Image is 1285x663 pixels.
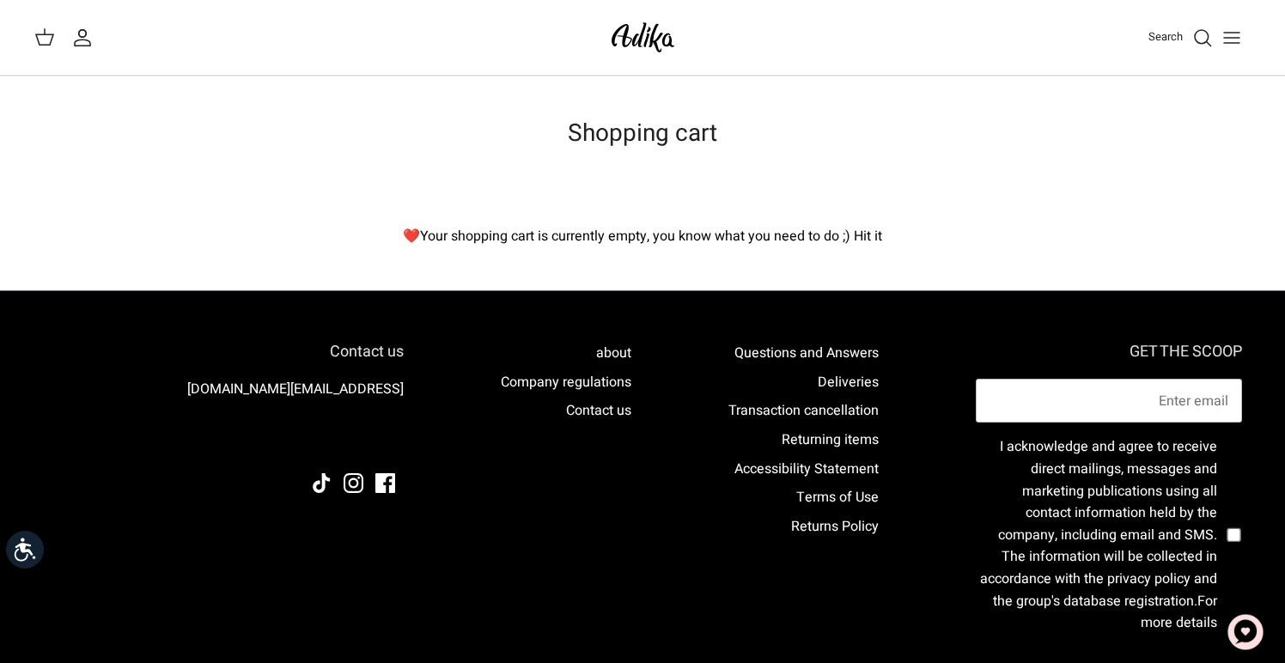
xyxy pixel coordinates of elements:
button: Chat [1220,606,1271,658]
font: Contact us [330,340,404,363]
img: Adika IL [606,17,679,58]
a: Transaction cancellation [728,400,879,421]
a: My account [72,27,100,48]
input: Email [976,379,1242,423]
a: For more details [1141,591,1217,634]
font: Shopping cart [568,116,717,151]
a: Accessibility Statement [734,459,879,479]
a: about [596,343,631,363]
button: Toggle menu [1213,19,1251,57]
a: Terms of Use [796,487,879,508]
font: GET THE SCOOP [1130,340,1242,363]
a: Returning items [782,429,879,450]
a: [EMAIL_ADDRESS][DOMAIN_NAME] [187,379,404,399]
a: Company regulations [501,372,631,392]
a: Instagram [344,473,363,493]
a: Facebook [375,473,395,493]
a: Search [1148,27,1213,48]
a: Contact us [566,400,631,421]
a: Returns Policy [791,516,879,537]
font: I acknowledge and agree to receive direct mailings, messages and marketing publications using all... [980,436,1217,611]
a: Questions and Answers [734,343,879,363]
img: Adika IL [356,426,404,448]
font: Search [1148,28,1183,45]
a: Deliveries [818,372,879,392]
a: TikTok [312,473,332,493]
font: Your shopping cart is currently empty, you know what you need to do ;) Hit it❤️ [403,226,882,246]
